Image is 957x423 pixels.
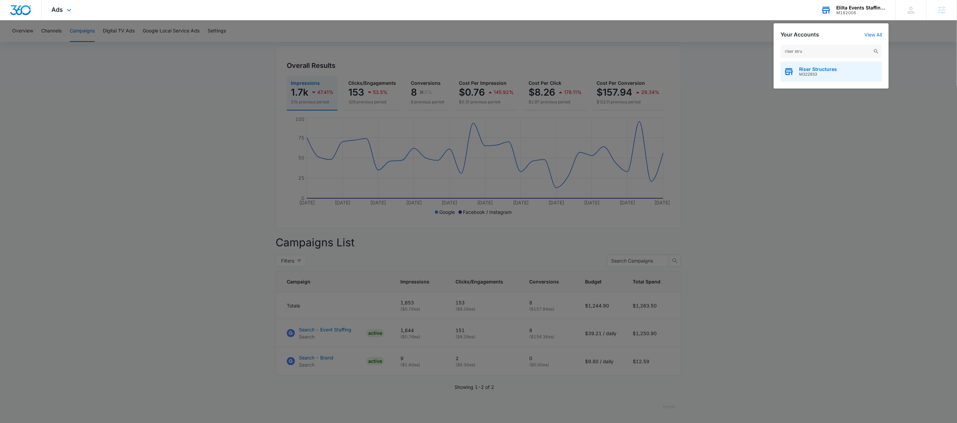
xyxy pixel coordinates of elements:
span: Riser Structures [799,67,837,72]
input: Search Accounts [780,45,882,58]
button: Riser StructuresM322933 [780,61,882,82]
h2: Your Accounts [780,31,819,38]
span: M322933 [799,72,837,77]
div: account name [836,5,886,10]
a: View All [864,32,882,38]
div: account id [836,10,886,15]
span: Ads [52,6,63,13]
